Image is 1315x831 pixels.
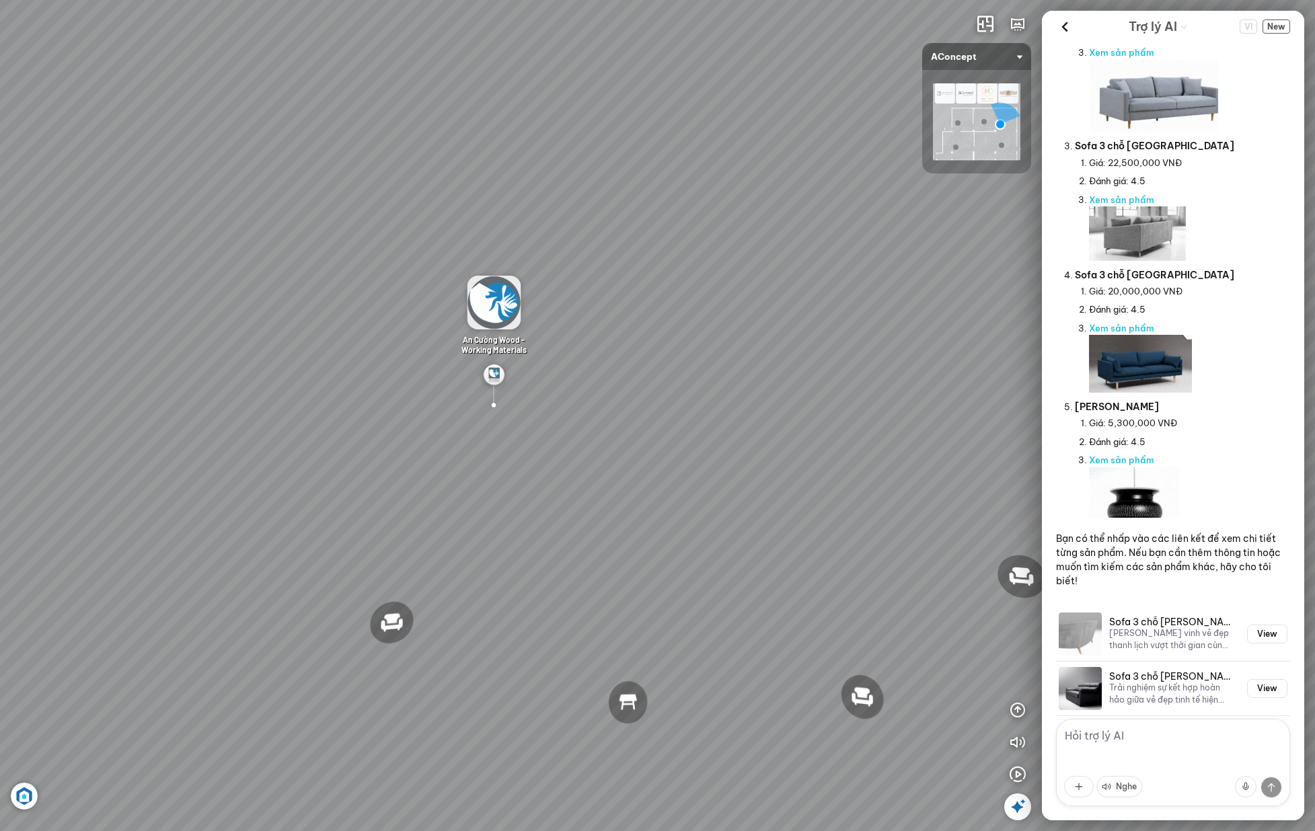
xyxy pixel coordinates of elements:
span: Sofa 3 chỗ [GEOGRAPHIC_DATA] [1075,269,1234,281]
img: logo_An_Cuong_p_D4EHE666TACD_thumbnail.png [467,276,521,329]
button: Nghe [1096,776,1142,797]
a: Xem sản phẩm [1089,454,1154,465]
li: Đánh giá: 4.5 [1089,432,1290,450]
li: Đánh giá: 4.5 [1089,172,1290,190]
a: Xem sản phẩm [1089,323,1154,333]
p: Bạn có thể nhấp vào các liên kết để xem chi tiết từng sản phẩm. Nếu bạn cần thêm thông tin hoặc m... [1056,532,1290,588]
span: AConcept [931,43,1022,70]
li: Giá: 5,300,000 VNĐ [1089,414,1290,432]
a: Xem sản phẩm [1089,194,1154,205]
img: AConcept_CTMHTJT2R6E4.png [933,83,1020,160]
p: Trải nghiệm sự kết hợp hoàn hảo giữa vẻ đẹp tinh tế hiện đại và sự thoải mái vô song với [PERSON_... [1109,682,1231,705]
span: Sofa 3 chỗ [GEOGRAPHIC_DATA] [1075,140,1234,152]
button: New Chat [1263,19,1290,34]
img: Group_271_UEWYKENUG3M6.png [483,364,504,386]
span: Trợ lý AI [1129,17,1177,36]
img: Sofa 3 chỗ Sunderland [1089,335,1192,393]
span: [PERSON_NAME] [1075,401,1159,413]
img: Đèn trần Reno [1089,467,1179,518]
li: Giá: 22,500,000 VNĐ [1089,153,1290,171]
li: Đánh giá: 4.5 [1089,301,1290,319]
img: Sofa 3 chỗ Moreno [1059,667,1102,710]
p: [PERSON_NAME] vinh vẻ đẹp thanh lịch vượt thời gian cùng [PERSON_NAME]. Thiết kế chần nút cổ điển... [1109,627,1231,651]
img: Sofa 3 chỗ Montgomery [1089,206,1186,261]
img: Sofa 3 chỗ Adelaide [1089,60,1218,132]
h3: Sofa 3 chỗ [PERSON_NAME] [1109,671,1231,682]
span: VI [1240,19,1257,34]
li: Giá: 20,000,000 VNĐ [1089,282,1290,301]
div: AI Guide options [1129,16,1188,37]
span: New [1263,19,1290,34]
button: Change language [1240,19,1257,34]
img: Sofa 3 chỗ Jonna vải Holly [1059,612,1102,656]
img: Artboard_6_4x_1_F4RHW9YJWHU.jpg [11,783,38,809]
h3: Sofa 3 chỗ [PERSON_NAME] Holly [1109,617,1231,628]
a: Xem sản phẩm [1089,47,1154,58]
button: View [1247,625,1287,643]
button: View [1247,679,1287,698]
span: An Cường Wood - Working Materials [461,335,527,354]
